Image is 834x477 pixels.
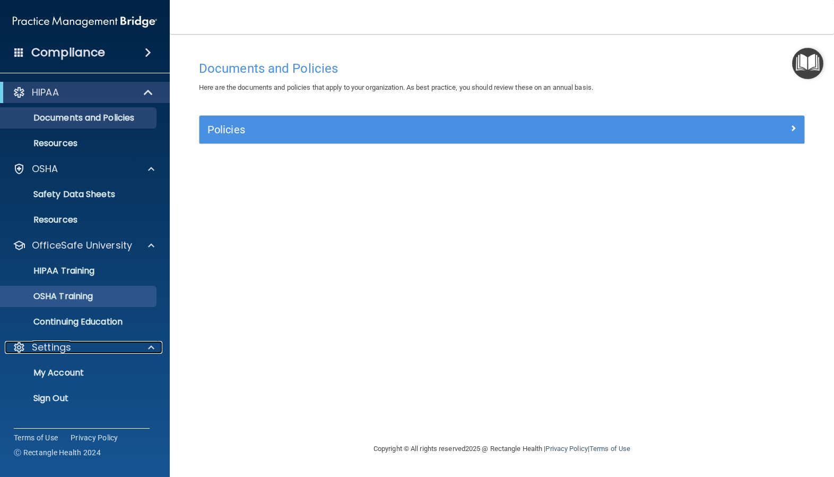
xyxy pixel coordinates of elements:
[32,341,71,354] p: Settings
[13,341,154,354] a: Settings
[31,45,105,60] h4: Compliance
[32,86,59,99] p: HIPAA
[7,189,152,200] p: Safety Data Sheets
[13,86,154,99] a: HIPAA
[32,163,58,175] p: OSHA
[207,124,645,135] h5: Policies
[7,266,94,276] p: HIPAA Training
[792,48,823,79] button: Open Resource Center
[199,62,805,75] h4: Documents and Policies
[13,163,154,175] a: OSHA
[7,317,152,327] p: Continuing Education
[7,393,152,404] p: Sign Out
[14,447,101,458] span: Ⓒ Rectangle Health 2024
[199,83,593,91] span: Here are the documents and policies that apply to your organization. As best practice, you should...
[7,368,152,378] p: My Account
[7,215,152,225] p: Resources
[650,402,821,444] iframe: Drift Widget Chat Controller
[589,445,630,453] a: Terms of Use
[13,239,154,252] a: OfficeSafe University
[545,445,587,453] a: Privacy Policy
[207,121,796,138] a: Policies
[7,291,93,302] p: OSHA Training
[32,239,132,252] p: OfficeSafe University
[7,138,152,149] p: Resources
[7,113,152,123] p: Documents and Policies
[14,432,58,443] a: Terms of Use
[71,432,118,443] a: Privacy Policy
[308,432,696,466] div: Copyright © All rights reserved 2025 @ Rectangle Health | |
[13,11,157,32] img: PMB logo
